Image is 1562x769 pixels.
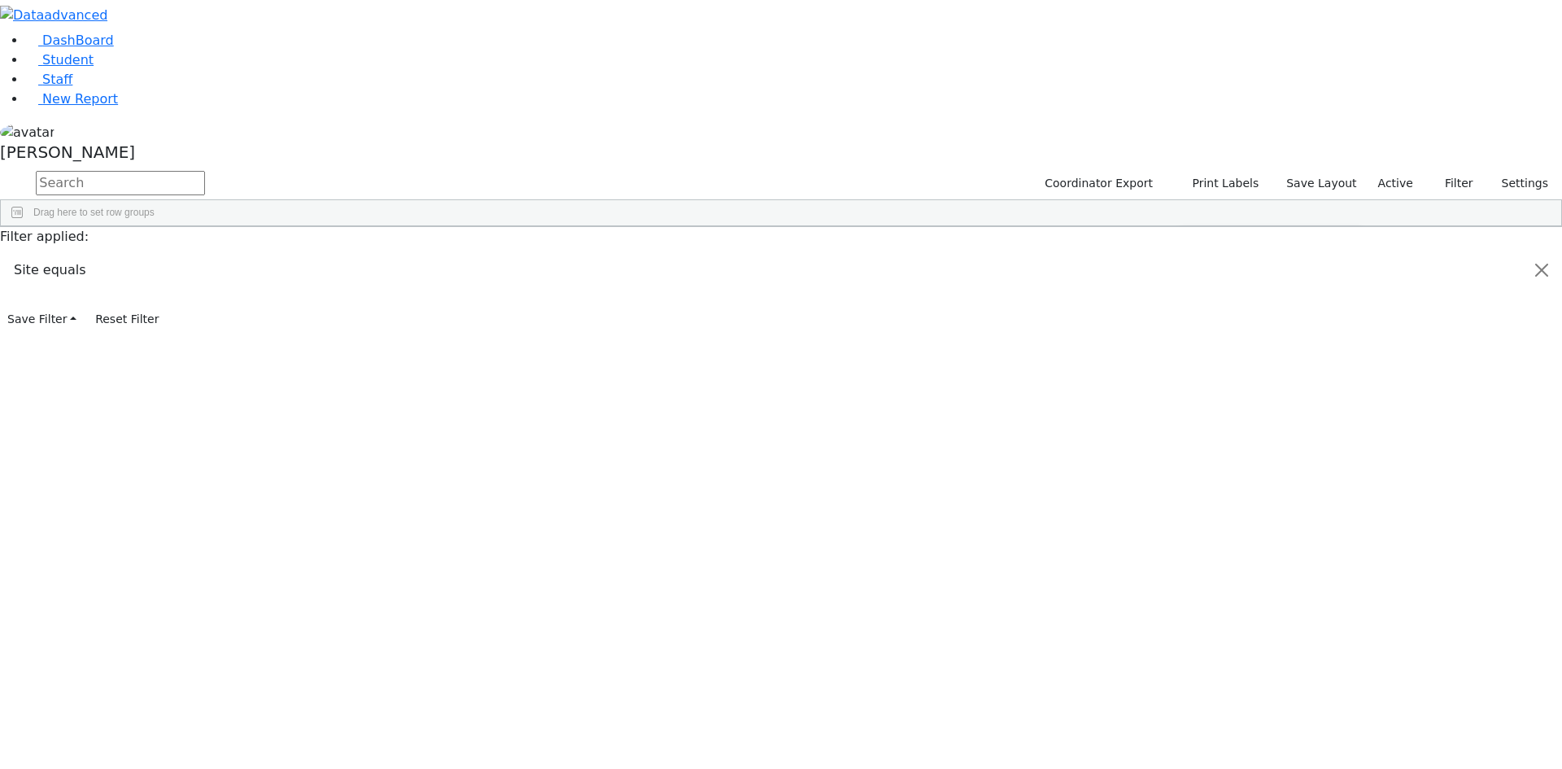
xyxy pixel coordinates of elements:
span: Student [42,52,94,68]
span: DashBoard [42,33,114,48]
a: DashBoard [26,33,114,48]
a: Staff [26,72,72,87]
button: Reset Filter [88,307,166,332]
a: Student [26,52,94,68]
button: Print Labels [1173,171,1266,196]
button: Filter [1424,171,1481,196]
span: Staff [42,72,72,87]
button: Coordinator Export [1034,171,1160,196]
span: Drag here to set row groups [33,207,155,218]
button: Settings [1481,171,1555,196]
input: Search [36,171,205,195]
span: New Report [42,91,118,107]
label: Active [1371,171,1420,196]
button: Close [1522,247,1561,293]
a: New Report [26,91,118,107]
button: Save Layout [1279,171,1363,196]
